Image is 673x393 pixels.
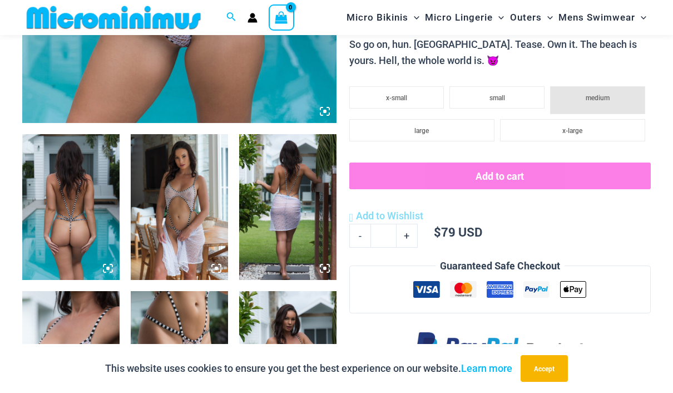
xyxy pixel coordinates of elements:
input: Product quantity [370,224,397,247]
nav: Site Navigation [342,2,651,33]
span: Menu Toggle [635,3,646,32]
img: MM SHOP LOGO FLAT [22,5,205,30]
a: Micro BikinisMenu ToggleMenu Toggle [344,3,422,32]
a: Account icon link [248,13,258,23]
bdi: 79 USD [434,224,482,240]
span: Menu Toggle [408,3,419,32]
span: medium [586,94,610,102]
button: Accept [521,355,568,382]
li: x-small [349,86,444,109]
a: OutersMenu ToggleMenu Toggle [507,3,556,32]
a: + [397,224,418,247]
span: x-small [386,94,407,102]
a: - [349,224,370,247]
li: medium [550,86,645,114]
span: Micro Lingerie [425,3,493,32]
li: x-large [500,119,645,141]
img: Inferno Mesh Black White 8561 One Piece St Martin White 5996 Sarong [239,134,336,281]
button: Add to cart [349,163,651,189]
span: Menu Toggle [542,3,553,32]
legend: Guaranteed Safe Checkout [436,258,565,274]
span: Menu Toggle [493,3,504,32]
span: small [489,94,505,102]
span: Micro Bikinis [347,3,408,32]
p: This website uses cookies to ensure you get the best experience on our website. [105,360,512,377]
span: x-large [562,127,582,135]
a: Learn more [461,362,512,374]
a: Mens SwimwearMenu ToggleMenu Toggle [556,3,649,32]
a: View Shopping Cart, empty [269,4,294,30]
img: Inferno Mesh Black White 8561 One Piece St Martin White 5996 Sarong [131,134,228,281]
li: small [449,86,545,109]
li: large [349,119,494,141]
a: Add to Wishlist [349,208,423,224]
a: Micro LingerieMenu ToggleMenu Toggle [422,3,507,32]
span: Add to Wishlist [356,210,423,222]
img: Inferno Mesh Black White 8561 One Piece [22,134,120,281]
span: large [414,127,429,135]
a: Search icon link [226,11,236,24]
span: $ [434,224,441,240]
span: Mens Swimwear [558,3,635,32]
span: Outers [510,3,542,32]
